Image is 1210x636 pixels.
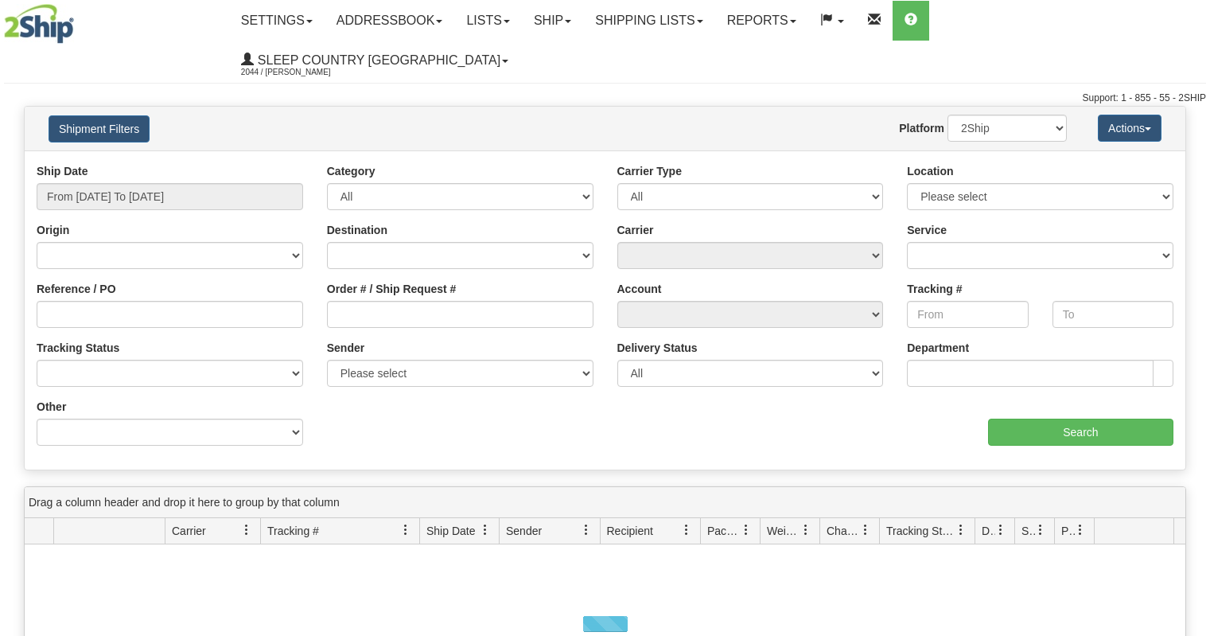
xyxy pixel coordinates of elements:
label: Sender [327,340,364,356]
input: From [907,301,1028,328]
a: Charge filter column settings [852,517,879,544]
label: Order # / Ship Request # [327,281,457,297]
span: Weight [767,523,800,539]
a: Ship [522,1,583,41]
label: Other [37,399,66,415]
label: Destination [327,222,387,238]
button: Actions [1098,115,1161,142]
a: Weight filter column settings [792,517,819,544]
span: Carrier [172,523,206,539]
a: Shipping lists [583,1,714,41]
label: Ship Date [37,163,88,179]
span: Ship Date [426,523,475,539]
span: Pickup Status [1061,523,1075,539]
a: Delivery Status filter column settings [987,517,1014,544]
a: Tracking # filter column settings [392,517,419,544]
span: Packages [707,523,741,539]
span: Recipient [607,523,653,539]
a: Ship Date filter column settings [472,517,499,544]
div: Support: 1 - 855 - 55 - 2SHIP [4,92,1206,105]
button: Shipment Filters [49,115,150,142]
span: Delivery Status [982,523,995,539]
label: Platform [899,120,944,136]
a: Reports [715,1,808,41]
span: Sleep Country [GEOGRAPHIC_DATA] [254,53,500,67]
a: Packages filter column settings [733,517,760,544]
label: Tracking Status [37,340,119,356]
label: Carrier Type [617,163,682,179]
span: Tracking # [267,523,319,539]
label: Reference / PO [37,281,116,297]
img: logo2044.jpg [4,4,74,44]
a: Lists [454,1,521,41]
a: Pickup Status filter column settings [1067,517,1094,544]
label: Category [327,163,375,179]
span: Tracking Status [886,523,955,539]
a: Carrier filter column settings [233,517,260,544]
span: Charge [827,523,860,539]
input: To [1052,301,1173,328]
label: Department [907,340,969,356]
label: Carrier [617,222,654,238]
a: Tracking Status filter column settings [947,517,975,544]
label: Account [617,281,662,297]
a: Settings [229,1,325,41]
span: Sender [506,523,542,539]
label: Location [907,163,953,179]
label: Delivery Status [617,340,698,356]
label: Tracking # [907,281,962,297]
span: Shipment Issues [1021,523,1035,539]
a: Recipient filter column settings [673,517,700,544]
a: Sleep Country [GEOGRAPHIC_DATA] 2044 / [PERSON_NAME] [229,41,520,80]
div: grid grouping header [25,487,1185,518]
span: 2044 / [PERSON_NAME] [241,64,360,80]
a: Addressbook [325,1,455,41]
label: Origin [37,222,69,238]
a: Sender filter column settings [573,517,600,544]
input: Search [988,419,1173,446]
a: Shipment Issues filter column settings [1027,517,1054,544]
label: Service [907,222,947,238]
